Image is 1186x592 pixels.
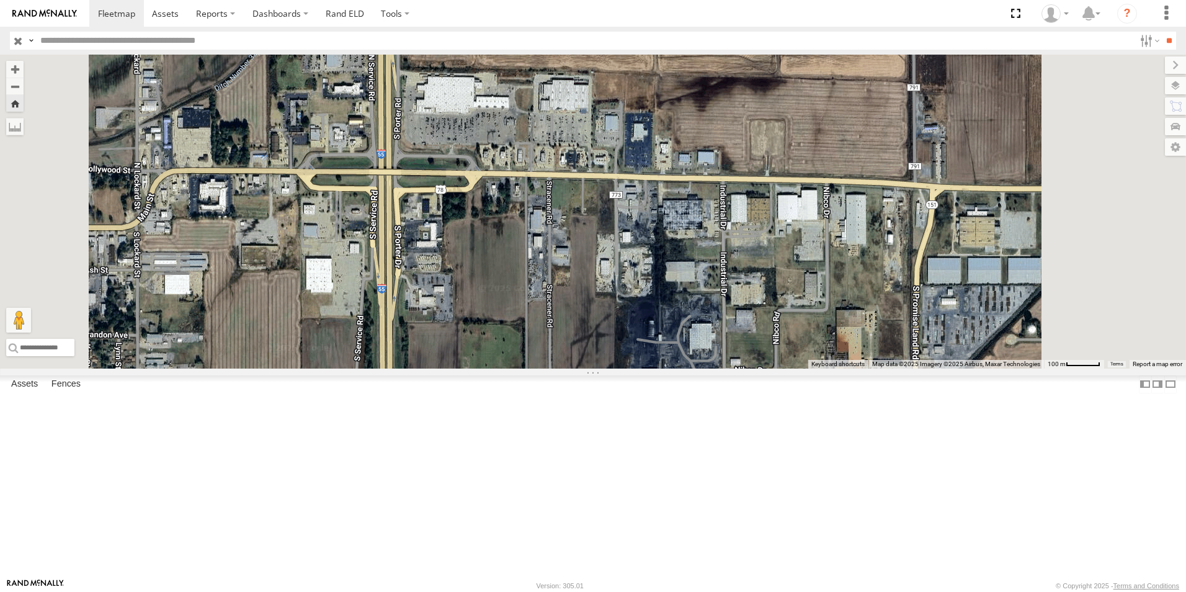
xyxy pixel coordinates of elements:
div: Craig King [1037,4,1073,23]
a: Visit our Website [7,580,64,592]
label: Map Settings [1165,138,1186,156]
div: © Copyright 2025 - [1056,582,1179,590]
label: Hide Summary Table [1164,375,1177,393]
i: ? [1117,4,1137,24]
label: Measure [6,118,24,135]
button: Map Scale: 100 m per 52 pixels [1044,360,1104,369]
a: Report a map error [1133,361,1182,367]
button: Zoom in [6,61,24,78]
label: Dock Summary Table to the Left [1139,375,1151,393]
label: Assets [5,375,44,393]
a: Terms [1110,362,1123,367]
button: Drag Pegman onto the map to open Street View [6,308,31,333]
label: Dock Summary Table to the Right [1151,375,1164,393]
img: rand-logo.svg [12,9,77,18]
span: Map data ©2025 Imagery ©2025 Airbus, Maxar Technologies [872,361,1040,367]
div: Version: 305.01 [537,582,584,590]
button: Zoom Home [6,95,24,112]
a: Terms and Conditions [1113,582,1179,590]
label: Fences [45,375,87,393]
button: Zoom out [6,78,24,95]
label: Search Filter Options [1135,32,1162,50]
button: Keyboard shortcuts [811,360,865,369]
label: Search Query [26,32,36,50]
span: 100 m [1048,361,1066,367]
